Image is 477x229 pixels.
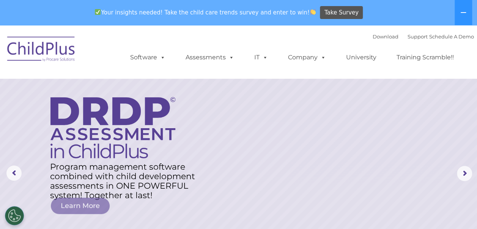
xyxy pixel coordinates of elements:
img: DRDP Assessment in ChildPlus [50,97,175,158]
a: Schedule A Demo [429,33,474,40]
a: Company [280,50,334,65]
a: Take Survey [320,6,363,19]
a: University [338,50,384,65]
a: IT [247,50,275,65]
a: Training Scramble!! [389,50,461,65]
a: Software [123,50,173,65]
button: Cookies Settings [5,206,24,225]
span: Take Survey [324,6,359,19]
span: Your insights needed! Take the child care trends survey and enter to win! [92,5,319,20]
img: ChildPlus by Procare Solutions [3,31,79,69]
font: | [373,33,474,40]
a: Assessments [178,50,242,65]
a: Learn More [51,198,110,214]
rs-layer: Program management software combined with child development assessments in ONE POWERFUL system! T... [50,162,203,200]
a: Support [408,33,428,40]
span: Phone number [105,81,138,87]
img: ✅ [95,9,101,15]
a: Download [373,33,398,40]
img: 👏 [310,9,316,15]
span: Last name [105,50,129,56]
